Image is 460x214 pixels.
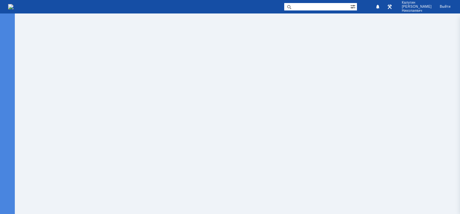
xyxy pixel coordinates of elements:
[402,5,432,9] span: [PERSON_NAME]
[402,9,432,13] span: Николаевич
[8,4,13,9] a: Перейти на домашнюю страницу
[8,4,13,9] img: logo
[402,1,432,5] span: Калугин
[386,3,394,11] a: Перейти в интерфейс администратора
[350,3,357,9] span: Расширенный поиск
